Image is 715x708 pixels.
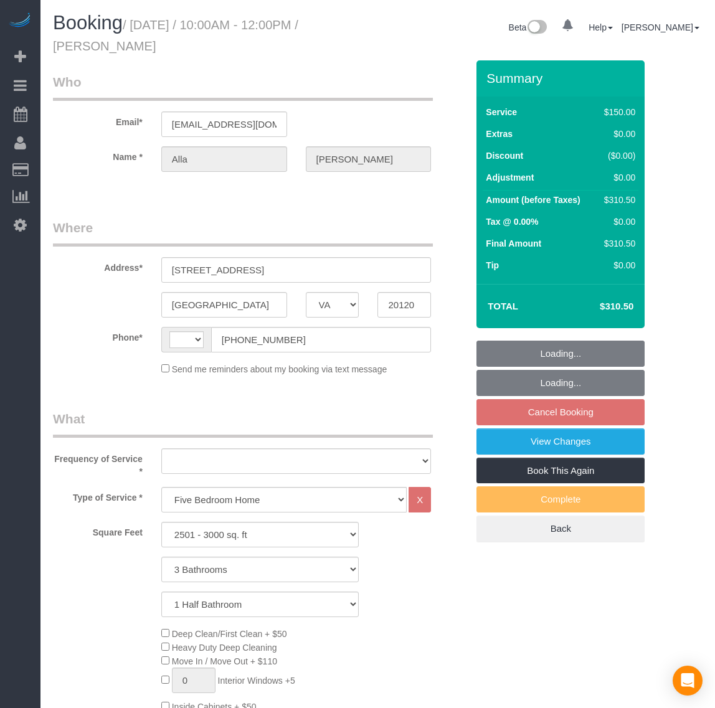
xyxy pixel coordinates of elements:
label: Service [486,106,517,118]
a: Beta [509,22,547,32]
strong: Total [488,301,518,311]
label: Amount (before Taxes) [486,194,580,206]
span: Booking [53,12,123,34]
label: Adjustment [486,171,534,184]
input: First Name* [161,146,287,172]
input: Last Name* [306,146,432,172]
input: Phone* [211,327,432,352]
label: Extras [486,128,513,140]
span: Send me reminders about my booking via text message [172,364,387,374]
div: Open Intercom Messenger [673,666,703,696]
label: Frequency of Service * [44,448,152,478]
small: / [DATE] / 10:00AM - 12:00PM / [PERSON_NAME] [53,18,298,53]
span: Heavy Duty Deep Cleaning [172,643,277,653]
h3: Summary [486,71,638,85]
a: View Changes [476,428,645,455]
label: Email* [44,111,152,128]
div: $0.00 [599,128,635,140]
span: Deep Clean/First Clean + $50 [172,629,287,639]
img: Automaid Logo [7,12,32,30]
a: Book This Again [476,458,645,484]
a: [PERSON_NAME] [622,22,699,32]
legend: Where [53,219,433,247]
span: Interior Windows +5 [218,676,295,686]
a: Back [476,516,645,542]
span: Move In / Move Out + $110 [172,656,277,666]
div: $310.50 [599,237,635,250]
label: Tip [486,259,499,271]
div: $310.50 [599,194,635,206]
legend: Who [53,73,433,101]
div: $150.00 [599,106,635,118]
label: Type of Service * [44,487,152,504]
label: Discount [486,149,523,162]
input: Zip Code* [377,292,431,318]
label: Phone* [44,327,152,344]
label: Address* [44,257,152,274]
div: $0.00 [599,215,635,228]
div: $0.00 [599,259,635,271]
label: Name * [44,146,152,163]
img: New interface [526,20,547,36]
label: Tax @ 0.00% [486,215,538,228]
input: City* [161,292,287,318]
legend: What [53,410,433,438]
label: Square Feet [44,522,152,539]
div: $0.00 [599,171,635,184]
h4: $310.50 [562,301,633,312]
a: Help [589,22,613,32]
div: ($0.00) [599,149,635,162]
label: Final Amount [486,237,541,250]
input: Email* [161,111,287,137]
